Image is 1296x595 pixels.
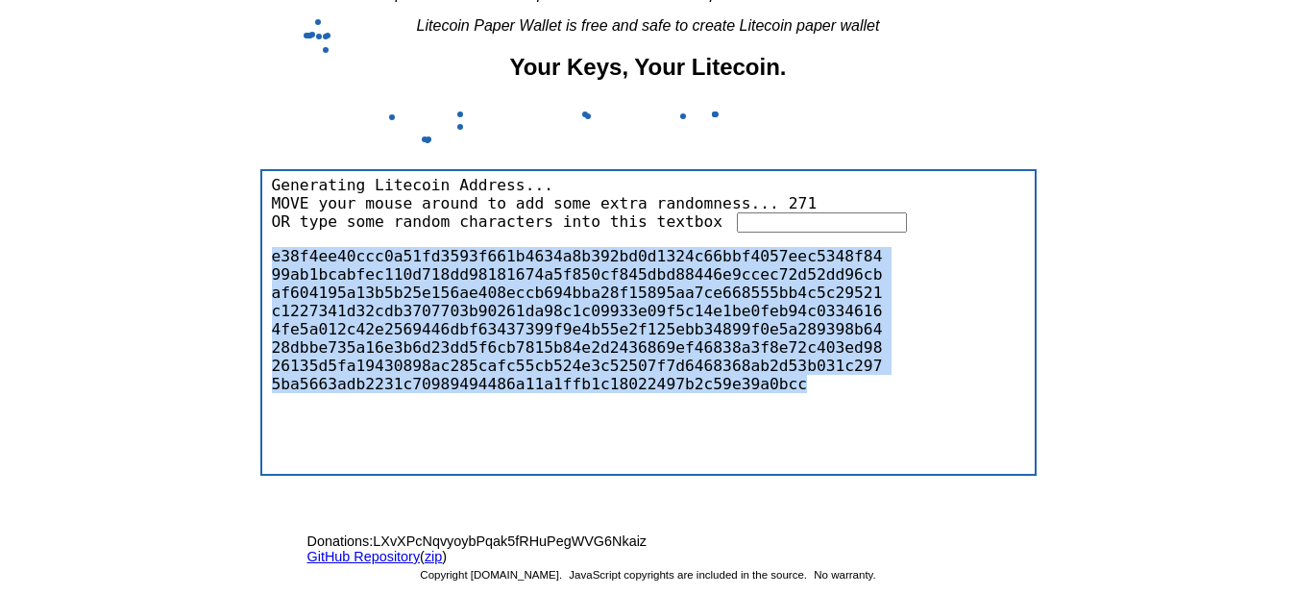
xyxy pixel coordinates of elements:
[784,189,821,212] span: 271
[267,189,784,212] span: MOVE your mouse around to add some extra randomness...
[307,549,421,564] a: GitHub Repository
[267,171,559,194] span: Generating Litecoin Address...
[260,17,1037,35] div: Litecoin Paper Wallet is free and safe to create Litecoin paper wallet
[288,549,740,564] span: ( )
[812,559,877,590] span: No warranty.
[567,559,809,590] span: JavaScript copyrights are included in the source.
[267,208,728,231] span: OR type some random characters into this textbox
[307,533,374,549] span: Donations:
[288,533,740,549] span: LXvXPcNqvyoybPqak5fRHuPegWVG6Nkaiz
[267,233,892,408] div: e38f4ee40ccc0a51fd3593f661b4634a8b392bd0d1324c66bbf4057eec5348f8499ab1bcabfec110d718dd98181674a5f...
[260,54,1037,81] h2: Your Keys, Your Litecoin.
[425,549,442,564] a: zip
[418,559,564,590] span: Copyright [DOMAIN_NAME].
